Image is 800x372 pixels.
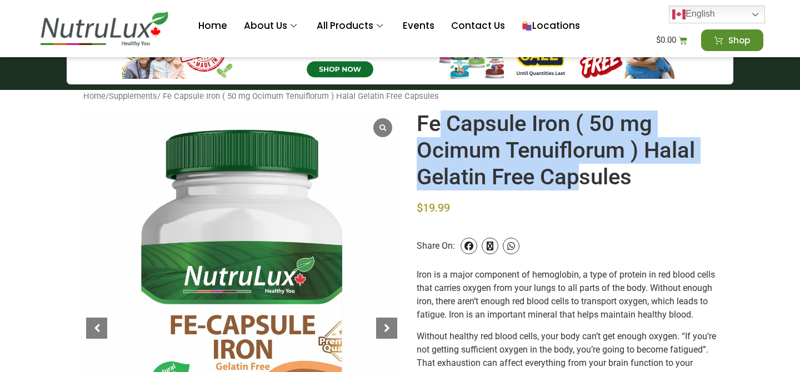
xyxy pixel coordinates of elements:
[109,91,157,101] a: Supplements
[443,4,513,48] a: Contact Us
[656,35,676,45] bdi: 0.00
[656,35,661,45] span: $
[417,201,423,214] span: $
[701,29,763,51] a: Shop
[522,21,532,31] img: 🛍️
[417,110,717,190] h1: Fe Capsule Iron ( 50 mg Ocimum Tenuiflorum ) Halal Gelatin Free Capsules
[669,6,765,23] a: English
[728,36,750,44] span: Shop
[513,4,588,48] a: Locations
[190,4,236,48] a: Home
[308,4,394,48] a: All Products
[83,91,106,101] a: Home
[83,90,717,102] nav: Breadcrumb
[417,269,715,320] span: Iron is a major component of hemoglobin, a type of protein in red blood cells that carries oxygen...
[643,29,701,51] a: $0.00
[417,201,450,214] bdi: 19.99
[236,4,308,48] a: About Us
[672,8,686,21] img: en
[394,4,443,48] a: Events
[417,224,455,268] span: Share On:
